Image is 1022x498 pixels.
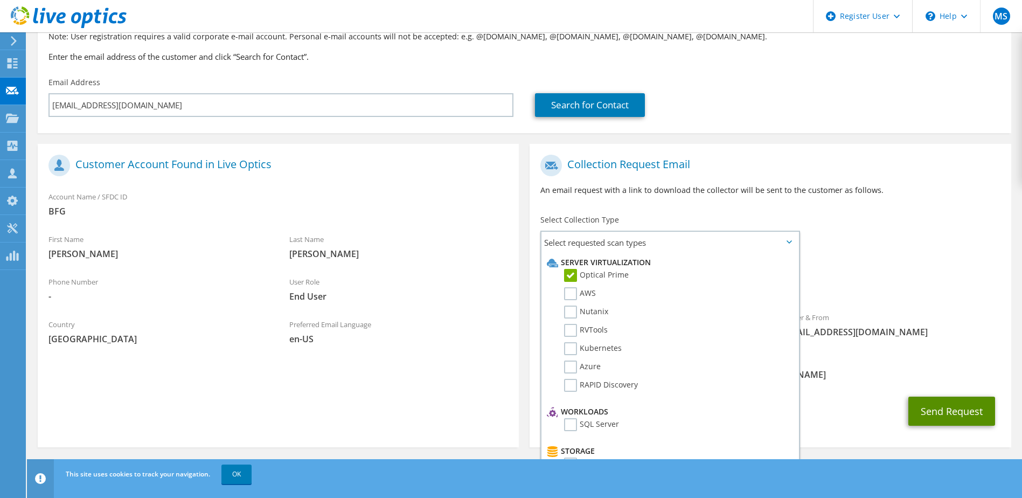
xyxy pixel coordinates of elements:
[544,256,792,269] li: Server Virtualization
[770,306,1011,343] div: Sender & From
[48,290,268,302] span: -
[564,342,622,355] label: Kubernetes
[530,349,1011,386] div: CC & Reply To
[48,205,508,217] span: BFG
[541,232,798,253] span: Select requested scan types
[38,185,519,223] div: Account Name / SFDC ID
[908,397,995,426] button: Send Request
[221,465,252,484] a: OK
[48,31,1000,43] p: Note: User registration requires a valid corporate e-mail account. Personal e-mail accounts will ...
[279,271,519,308] div: User Role
[48,333,268,345] span: [GEOGRAPHIC_DATA]
[564,458,631,471] label: CLARiiON/VNX
[48,248,268,260] span: [PERSON_NAME]
[993,8,1010,25] span: MS
[279,313,519,350] div: Preferred Email Language
[544,445,792,458] li: Storage
[530,306,770,343] div: To
[544,405,792,418] li: Workloads
[48,77,100,88] label: Email Address
[48,155,503,176] h1: Customer Account Found in Live Optics
[564,418,619,431] label: SQL Server
[289,248,509,260] span: [PERSON_NAME]
[564,306,608,319] label: Nutanix
[564,324,608,337] label: RVTools
[564,287,596,300] label: AWS
[535,93,645,117] a: Search for Contact
[540,215,619,225] label: Select Collection Type
[564,379,638,392] label: RAPID Discovery
[38,228,279,265] div: First Name
[540,184,1000,196] p: An email request with a link to download the collector will be sent to the customer as follows.
[289,333,509,345] span: en-US
[66,469,210,479] span: This site uses cookies to track your navigation.
[540,155,995,176] h1: Collection Request Email
[279,228,519,265] div: Last Name
[289,290,509,302] span: End User
[926,11,935,21] svg: \n
[781,326,1000,338] span: [EMAIL_ADDRESS][DOMAIN_NAME]
[38,313,279,350] div: Country
[564,269,629,282] label: Optical Prime
[530,258,1011,301] div: Requested Collections
[564,361,601,373] label: Azure
[38,271,279,308] div: Phone Number
[48,51,1000,63] h3: Enter the email address of the customer and click “Search for Contact”.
